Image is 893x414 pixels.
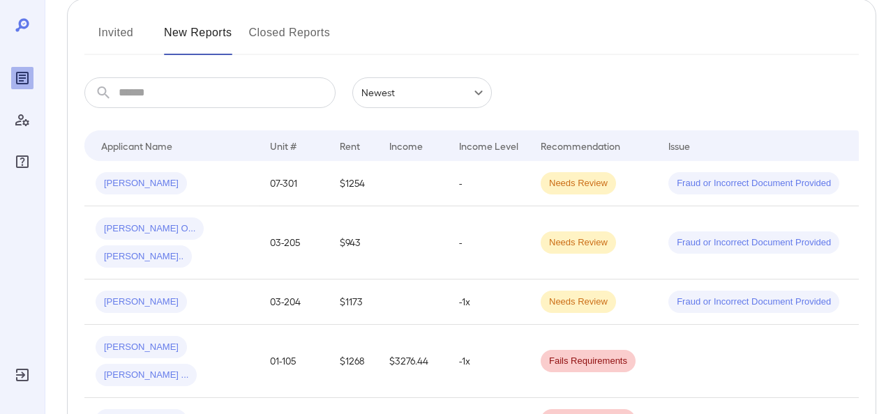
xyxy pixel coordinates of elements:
[259,206,329,279] td: 03-205
[459,137,518,154] div: Income Level
[11,364,33,386] div: Log Out
[541,177,616,190] span: Needs Review
[259,325,329,398] td: 01-105
[448,206,530,279] td: -
[96,177,187,190] span: [PERSON_NAME]
[101,137,172,154] div: Applicant Name
[84,22,147,55] button: Invited
[96,250,192,263] span: [PERSON_NAME]..
[668,296,839,309] span: Fraud or Incorrect Document Provided
[448,161,530,206] td: -
[329,325,378,398] td: $1268
[448,279,530,325] td: -1x
[378,325,448,398] td: $3276.44
[11,67,33,89] div: Reports
[389,137,423,154] div: Income
[11,109,33,131] div: Manage Users
[541,296,616,309] span: Needs Review
[249,22,331,55] button: Closed Reports
[352,77,492,108] div: Newest
[541,236,616,250] span: Needs Review
[448,325,530,398] td: -1x
[270,137,297,154] div: Unit #
[541,137,620,154] div: Recommendation
[259,279,329,325] td: 03-204
[668,177,839,190] span: Fraud or Incorrect Document Provided
[668,137,691,154] div: Issue
[96,341,187,354] span: [PERSON_NAME]
[11,151,33,173] div: FAQ
[329,161,378,206] td: $1254
[96,369,197,382] span: [PERSON_NAME] ...
[164,22,232,55] button: New Reports
[541,355,636,368] span: Fails Requirements
[96,296,187,309] span: [PERSON_NAME]
[668,236,839,250] span: Fraud or Incorrect Document Provided
[329,206,378,279] td: $943
[259,161,329,206] td: 07-301
[96,222,204,236] span: [PERSON_NAME] O...
[329,279,378,325] td: $1173
[340,137,362,154] div: Rent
